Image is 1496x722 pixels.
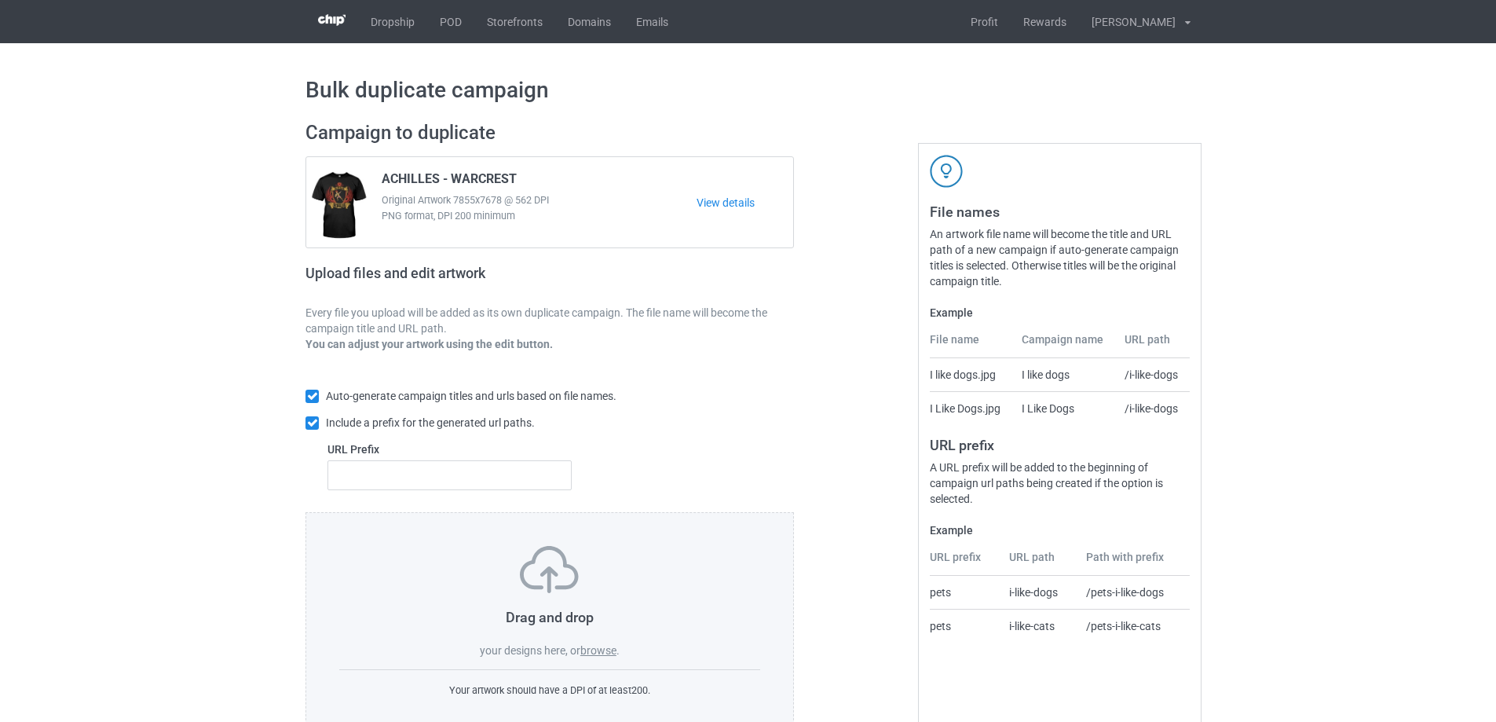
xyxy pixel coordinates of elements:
[580,644,616,657] label: browse
[930,155,963,188] img: svg+xml;base64,PD94bWwgdmVyc2lvbj0iMS4wIiBlbmNvZGluZz0iVVRGLTgiPz4KPHN2ZyB3aWR0aD0iNDJweCIgaGVpZ2...
[305,76,1191,104] h1: Bulk duplicate campaign
[930,576,1000,609] td: pets
[616,644,620,657] span: .
[1077,576,1190,609] td: /pets-i-like-dogs
[1079,2,1176,42] div: [PERSON_NAME]
[305,305,794,336] p: Every file you upload will be added as its own duplicate campaign. The file name will become the ...
[326,416,535,429] span: Include a prefix for the generated url paths.
[930,460,1190,507] div: A URL prefix will be added to the beginning of campaign url paths being created if the option is ...
[382,192,697,208] span: Original Artwork 7855x7678 @ 562 DPI
[930,391,1012,425] td: I Like Dogs.jpg
[697,195,793,211] a: View details
[930,549,1000,576] th: URL prefix
[520,546,579,593] img: svg+xml;base64,PD94bWwgdmVyc2lvbj0iMS4wIiBlbmNvZGluZz0iVVRGLTgiPz4KPHN2ZyB3aWR0aD0iNzVweCIgaGVpZ2...
[382,171,517,192] span: ACHILLES - WARCREST
[930,203,1190,221] h3: File names
[1013,391,1117,425] td: I Like Dogs
[930,226,1190,289] div: An artwork file name will become the title and URL path of a new campaign if auto-generate campai...
[1077,609,1190,643] td: /pets-i-like-cats
[1077,549,1190,576] th: Path with prefix
[1013,332,1117,358] th: Campaign name
[1116,358,1190,391] td: /i-like-dogs
[1116,332,1190,358] th: URL path
[930,332,1012,358] th: File name
[930,305,1190,321] label: Example
[1000,609,1078,643] td: i-like-cats
[449,684,650,696] span: Your artwork should have a DPI of at least 200 .
[327,442,572,457] label: URL Prefix
[480,644,580,657] span: your designs here, or
[930,609,1000,643] td: pets
[305,265,598,294] h2: Upload files and edit artwork
[339,608,760,626] h3: Drag and drop
[1116,391,1190,425] td: /i-like-dogs
[930,436,1190,454] h3: URL prefix
[305,121,794,145] h2: Campaign to duplicate
[326,390,616,402] span: Auto-generate campaign titles and urls based on file names.
[930,522,1190,538] label: Example
[1013,358,1117,391] td: I like dogs
[1000,549,1078,576] th: URL path
[930,358,1012,391] td: I like dogs.jpg
[305,338,553,350] b: You can adjust your artwork using the edit button.
[318,14,346,26] img: 3d383065fc803cdd16c62507c020ddf8.png
[382,208,697,224] span: PNG format, DPI 200 minimum
[1000,576,1078,609] td: i-like-dogs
